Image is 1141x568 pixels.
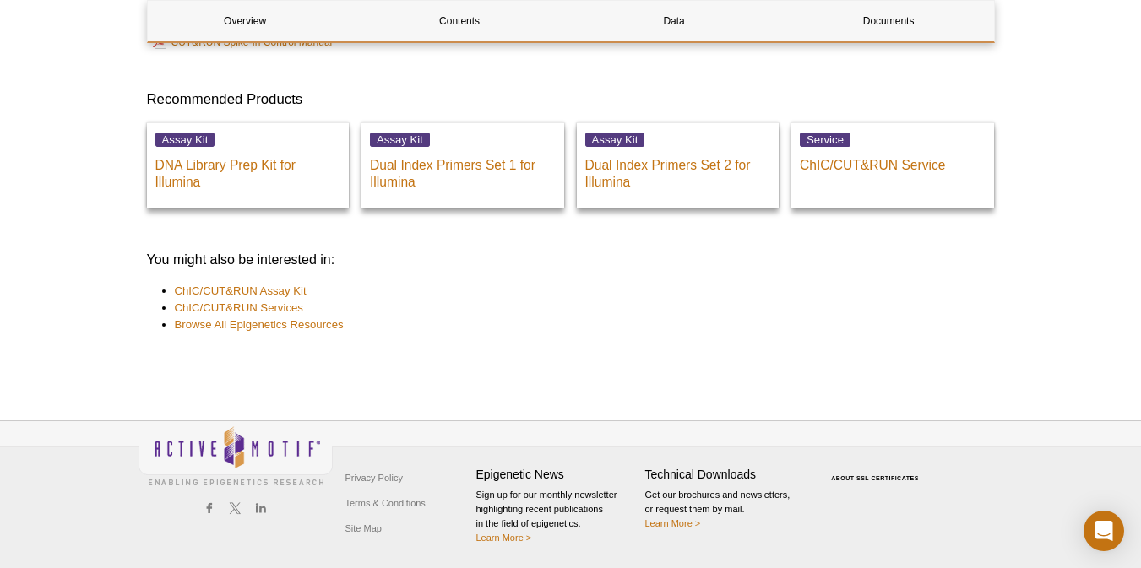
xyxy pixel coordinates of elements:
a: Documents [791,1,986,41]
a: Overview [148,1,343,41]
a: ABOUT SSL CERTIFICATES [831,475,919,481]
h3: You might also be interested in: [147,250,995,270]
h4: Epigenetic News [476,468,637,482]
a: Assay Kit Dual Index Primers Set 1 for Illumina [361,122,564,208]
a: Assay Kit DNA Library Prep Kit for Illumina [147,122,350,208]
span: Assay Kit [155,133,215,147]
span: Assay Kit [585,133,645,147]
a: Browse All Epigenetics Resources [175,316,344,333]
a: Contents [362,1,557,41]
p: ChIC/CUT&RUN Service [800,149,986,174]
table: Click to Verify - This site chose Symantec SSL for secure e-commerce and confidential communicati... [814,451,941,488]
h4: Technical Downloads [645,468,806,482]
p: Dual Index Primers Set 1 for Illumina [370,149,556,191]
a: Service ChIC/CUT&RUN Service [791,122,994,208]
a: ChIC/CUT&RUN Services [175,300,303,316]
a: ChIC/CUT&RUN Assay Kit [175,283,307,300]
a: Privacy Policy [341,465,407,490]
a: Site Map [341,516,386,541]
p: Get our brochures and newsletters, or request them by mail. [645,488,806,531]
a: Terms & Conditions [341,490,430,516]
p: DNA Library Prep Kit for Illumina [155,149,341,191]
img: Active Motif, [139,421,333,490]
div: Open Intercom Messenger [1084,511,1124,551]
a: Assay Kit Dual Index Primers Set 2 for Illumina [577,122,780,208]
a: Learn More > [645,518,701,528]
a: Learn More > [476,533,532,543]
h3: Recommended Products [147,89,995,110]
a: Data [577,1,772,41]
span: Service [800,133,850,147]
p: Sign up for our monthly newsletter highlighting recent publications in the field of epigenetics. [476,488,637,545]
p: Dual Index Primers Set 2 for Illumina [585,149,771,191]
span: Assay Kit [370,133,430,147]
